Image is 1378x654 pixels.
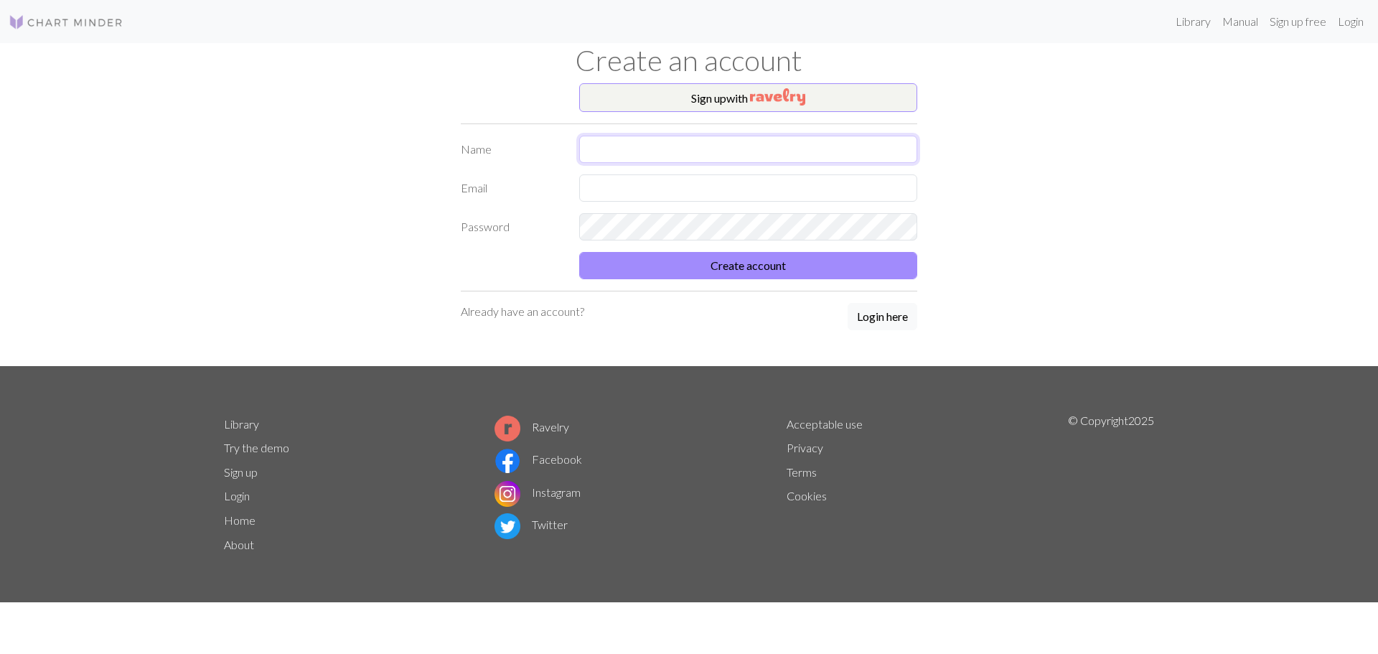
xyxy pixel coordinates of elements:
a: Manual [1217,7,1264,36]
a: Privacy [787,441,823,454]
a: Cookies [787,489,827,503]
img: Facebook logo [495,448,520,474]
a: Instagram [495,485,581,499]
a: About [224,538,254,551]
a: Acceptable use [787,417,863,431]
a: Login [224,489,250,503]
a: Library [224,417,259,431]
button: Sign upwith [579,83,917,112]
a: Twitter [495,518,568,531]
a: Login [1332,7,1369,36]
h1: Create an account [215,43,1163,78]
img: Ravelry [750,88,805,106]
label: Email [452,174,571,202]
a: Facebook [495,452,582,466]
a: Sign up free [1264,7,1332,36]
img: Instagram logo [495,481,520,507]
label: Password [452,213,571,240]
button: Login here [848,303,917,330]
img: Twitter logo [495,513,520,539]
a: Ravelry [495,420,569,434]
a: Login here [848,303,917,332]
p: Already have an account? [461,303,584,320]
a: Home [224,513,256,527]
a: Terms [787,465,817,479]
a: Library [1170,7,1217,36]
label: Name [452,136,571,163]
a: Try the demo [224,441,289,454]
button: Create account [579,252,917,279]
a: Sign up [224,465,258,479]
p: © Copyright 2025 [1068,412,1154,557]
img: Logo [9,14,123,31]
img: Ravelry logo [495,416,520,442]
